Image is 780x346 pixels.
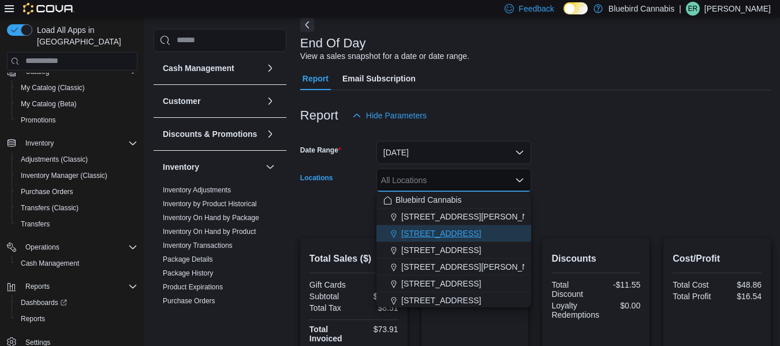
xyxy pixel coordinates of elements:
[163,241,233,250] a: Inventory Transactions
[163,161,261,173] button: Inventory
[551,301,599,319] div: Loyalty Redemptions
[163,241,233,250] span: Inventory Transactions
[376,242,531,259] button: [STREET_ADDRESS]
[401,278,481,289] span: [STREET_ADDRESS]
[356,292,398,301] div: $65.40
[16,201,137,215] span: Transfers (Classic)
[518,3,554,14] span: Feedback
[25,139,54,148] span: Inventory
[12,112,142,128] button: Promotions
[395,194,461,206] span: Bluebird Cannabis
[515,176,524,185] button: Close list of options
[21,187,73,196] span: Purchase Orders
[366,110,427,121] span: Hide Parameters
[309,325,342,343] strong: Total Invoiced
[16,185,78,199] a: Purchase Orders
[163,62,234,74] h3: Cash Management
[163,283,223,291] a: Product Expirations
[673,280,715,289] div: Total Cost
[12,96,142,112] button: My Catalog (Beta)
[300,18,314,32] button: Next
[376,209,531,225] button: [STREET_ADDRESS][PERSON_NAME]
[21,219,50,229] span: Transfers
[303,67,329,90] span: Report
[609,2,674,16] p: Bluebird Cannabis
[25,282,50,291] span: Reports
[376,225,531,242] button: [STREET_ADDRESS]
[21,99,77,109] span: My Catalog (Beta)
[376,276,531,292] button: [STREET_ADDRESS]
[12,255,142,271] button: Cash Management
[263,61,277,75] button: Cash Management
[300,146,341,155] label: Date Range
[163,200,257,208] a: Inventory by Product Historical
[16,256,84,270] a: Cash Management
[12,80,142,96] button: My Catalog (Classic)
[598,280,640,289] div: -$11.55
[21,116,56,125] span: Promotions
[12,216,142,232] button: Transfers
[12,184,142,200] button: Purchase Orders
[376,192,531,209] button: Bluebird Cannabis
[163,95,261,107] button: Customer
[163,62,261,74] button: Cash Management
[21,171,107,180] span: Inventory Manager (Classic)
[21,298,67,307] span: Dashboards
[673,292,715,301] div: Total Profit
[309,252,398,266] h2: Total Sales ($)
[163,255,213,264] span: Package Details
[673,252,762,266] h2: Cost/Profit
[16,296,137,310] span: Dashboards
[300,109,338,122] h3: Report
[551,280,594,299] div: Total Discount
[163,269,213,278] span: Package History
[2,135,142,151] button: Inventory
[163,310,188,319] span: Reorder
[16,97,137,111] span: My Catalog (Beta)
[12,311,142,327] button: Reports
[16,201,83,215] a: Transfers (Classic)
[604,301,640,310] div: $0.00
[300,50,469,62] div: View a sales snapshot for a date or date range.
[16,81,89,95] a: My Catalog (Classic)
[12,151,142,168] button: Adjustments (Classic)
[16,217,137,231] span: Transfers
[309,292,352,301] div: Subtotal
[342,67,416,90] span: Email Subscription
[163,185,231,195] span: Inventory Adjustments
[16,113,61,127] a: Promotions
[16,81,137,95] span: My Catalog (Classic)
[21,136,137,150] span: Inventory
[163,95,200,107] h3: Customer
[401,211,548,222] span: [STREET_ADDRESS][PERSON_NAME]
[16,312,50,326] a: Reports
[163,228,256,236] a: Inventory On Hand by Product
[356,325,398,334] div: $73.91
[21,280,54,293] button: Reports
[21,259,79,268] span: Cash Management
[686,2,700,16] div: emma remus
[163,296,215,306] span: Purchase Orders
[16,217,54,231] a: Transfers
[163,297,215,305] a: Purchase Orders
[21,240,137,254] span: Operations
[163,255,213,263] a: Package Details
[21,280,137,293] span: Reports
[2,278,142,295] button: Reports
[401,228,481,239] span: [STREET_ADDRESS]
[263,127,277,141] button: Discounts & Promotions
[401,295,481,306] span: [STREET_ADDRESS]
[16,296,72,310] a: Dashboards
[163,199,257,209] span: Inventory by Product Historical
[154,183,286,340] div: Inventory
[401,261,548,273] span: [STREET_ADDRESS][PERSON_NAME]
[719,292,762,301] div: $16.54
[309,303,352,312] div: Total Tax
[163,311,188,319] a: Reorder
[16,97,81,111] a: My Catalog (Beta)
[21,83,85,92] span: My Catalog (Classic)
[16,152,137,166] span: Adjustments (Classic)
[16,312,137,326] span: Reports
[688,2,698,16] span: er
